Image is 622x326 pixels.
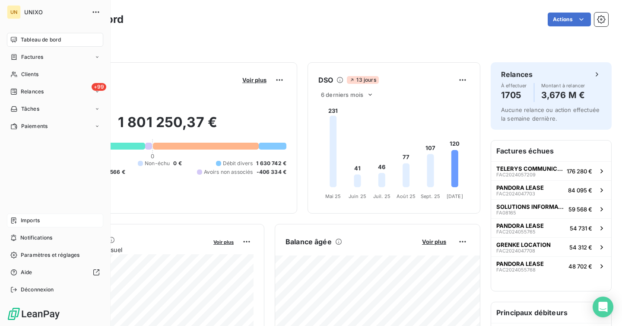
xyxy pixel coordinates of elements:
[257,168,287,176] span: -406 334 €
[7,265,103,279] a: Aide
[567,168,592,175] span: 176 280 €
[397,193,416,199] tspan: Août 25
[373,193,390,199] tspan: Juil. 25
[7,307,60,321] img: Logo LeanPay
[7,5,21,19] div: UN
[496,248,535,253] span: FAC2024047708
[491,218,611,237] button: PANDORA LEASEFAC202405576554 731 €
[491,141,611,161] h6: Factures échues
[286,237,332,247] h6: Balance âgée
[548,13,591,26] button: Actions
[501,106,600,122] span: Aucune relance ou action effectuée la semaine dernière.
[20,234,52,242] span: Notifications
[496,229,536,234] span: FAC2024055765
[21,268,32,276] span: Aide
[318,75,333,85] h6: DSO
[447,193,463,199] tspan: [DATE]
[21,70,38,78] span: Clients
[419,238,449,246] button: Voir plus
[347,76,378,84] span: 13 jours
[325,193,341,199] tspan: Mai 25
[21,53,43,61] span: Factures
[496,191,535,196] span: FAC2024047703
[145,160,170,167] span: Non-échu
[496,184,544,191] span: PANDORA LEASE
[568,263,592,270] span: 48 702 €
[21,251,79,259] span: Paramètres et réglages
[49,114,286,140] h2: 1 801 250,37 €
[568,206,592,213] span: 59 568 €
[49,245,207,254] span: Chiffre d'affaires mensuel
[24,9,86,16] span: UNIXO
[496,241,551,248] span: GRENKE LOCATION
[570,225,592,232] span: 54 731 €
[496,165,563,172] span: TELERYS COMMUNICATION
[21,88,44,96] span: Relances
[21,286,54,294] span: Déconnexion
[496,267,536,272] span: FAC2024055768
[321,91,363,98] span: 6 derniers mois
[213,239,234,245] span: Voir plus
[496,210,516,215] span: FA08165
[421,193,440,199] tspan: Sept. 25
[211,238,236,246] button: Voir plus
[240,76,269,84] button: Voir plus
[204,168,253,176] span: Avoirs non associés
[21,122,48,130] span: Paiements
[593,297,613,317] div: Open Intercom Messenger
[491,161,611,180] button: TELERYS COMMUNICATIONFAC2024057209176 280 €
[151,153,154,160] span: 0
[21,36,61,44] span: Tableau de bord
[491,237,611,256] button: GRENKE LOCATIONFAC202404770854 312 €
[501,83,527,88] span: À effectuer
[256,160,286,167] span: 1 630 742 €
[21,217,40,224] span: Imports
[496,260,544,267] span: PANDORA LEASE
[422,238,446,245] span: Voir plus
[569,244,592,251] span: 54 312 €
[21,105,39,113] span: Tâches
[223,160,253,167] span: Débit divers
[491,180,611,199] button: PANDORA LEASEFAC202404770384 095 €
[501,88,527,102] h4: 1705
[501,69,533,80] h6: Relances
[496,203,565,210] span: SOLUTIONS INFORMATIQUES ET BUREAUTI
[541,83,585,88] span: Montant à relancer
[496,222,544,229] span: PANDORA LEASE
[568,187,592,194] span: 84 095 €
[92,83,106,91] span: +99
[242,77,267,83] span: Voir plus
[173,160,181,167] span: 0 €
[491,302,611,323] h6: Principaux débiteurs
[541,88,585,102] h4: 3,676 M €
[491,256,611,275] button: PANDORA LEASEFAC202405576848 702 €
[491,199,611,218] button: SOLUTIONS INFORMATIQUES ET BUREAUTIFA0816559 568 €
[349,193,366,199] tspan: Juin 25
[496,172,536,177] span: FAC2024057209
